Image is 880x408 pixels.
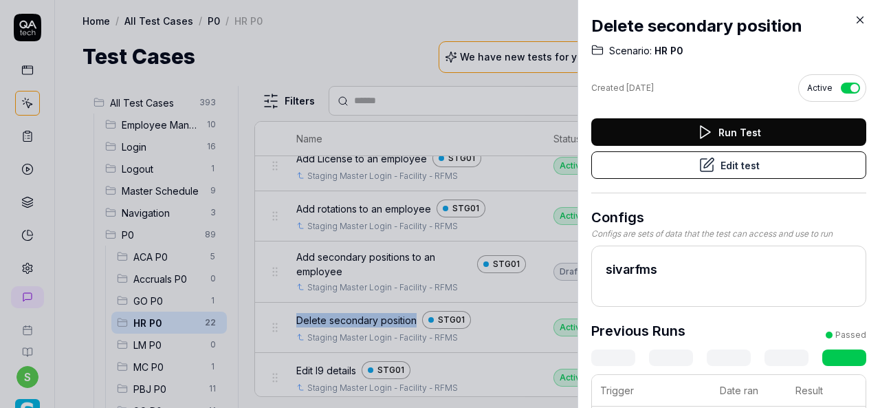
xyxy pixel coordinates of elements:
button: Run Test [591,118,866,146]
th: Trigger [592,375,712,407]
h2: sivarfms [606,260,852,279]
span: Scenario: [609,44,652,58]
div: Created [591,82,654,94]
h3: Configs [591,207,866,228]
span: Active [807,82,833,94]
th: Result [787,375,866,407]
div: Configs are sets of data that the test can access and use to run [591,228,866,240]
h3: Previous Runs [591,321,685,341]
div: Passed [835,329,866,341]
th: Date ran [712,375,787,407]
h2: Delete secondary position [591,14,866,39]
button: Edit test [591,151,866,179]
time: [DATE] [626,83,654,93]
span: HR P0 [652,44,683,58]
